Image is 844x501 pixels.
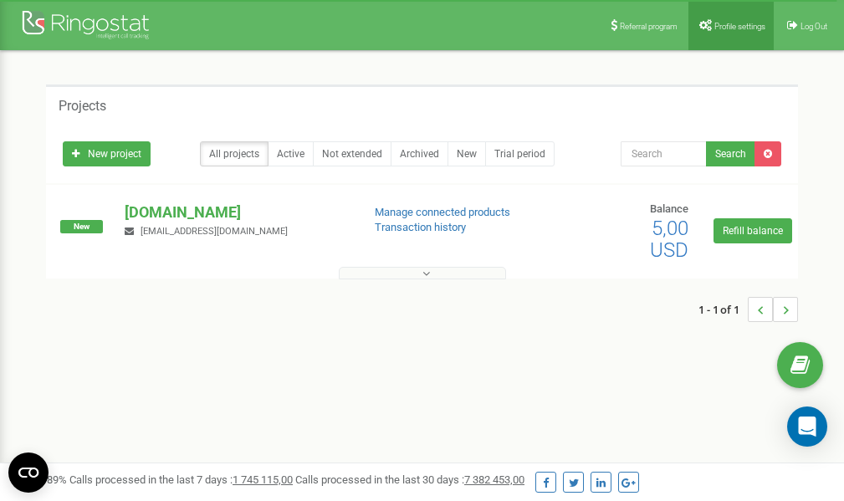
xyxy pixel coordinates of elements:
a: Transaction history [375,221,466,233]
u: 7 382 453,00 [464,473,524,486]
span: Log Out [801,22,827,31]
span: Calls processed in the last 7 days : [69,473,293,486]
button: Open CMP widget [8,452,49,493]
div: Open Intercom Messenger [787,406,827,447]
a: Trial period [485,141,555,166]
span: Profile settings [714,22,765,31]
a: New project [63,141,151,166]
h5: Projects [59,99,106,114]
span: 1 - 1 of 1 [698,297,748,322]
a: Archived [391,141,448,166]
a: Manage connected products [375,206,510,218]
a: Refill balance [714,218,792,243]
span: [EMAIL_ADDRESS][DOMAIN_NAME] [141,226,288,237]
span: 5,00 USD [650,217,688,262]
a: Active [268,141,314,166]
u: 1 745 115,00 [233,473,293,486]
a: All projects [200,141,269,166]
span: New [60,220,103,233]
span: Calls processed in the last 30 days : [295,473,524,486]
p: [DOMAIN_NAME] [125,202,347,223]
input: Search [621,141,707,166]
span: Referral program [620,22,678,31]
a: Not extended [313,141,391,166]
span: Balance [650,202,688,215]
button: Search [706,141,755,166]
a: New [448,141,486,166]
nav: ... [698,280,798,339]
